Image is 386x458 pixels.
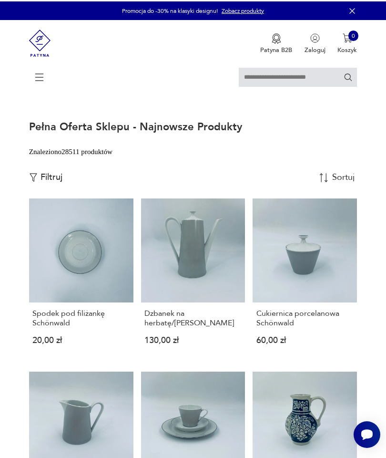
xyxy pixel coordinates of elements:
button: Filtruj [29,171,62,181]
h3: Cukiernica porcelanowa Schönwald [256,307,354,326]
img: Patyna - sklep z meblami i dekoracjami vintage [29,19,51,65]
p: Filtruj [41,171,62,181]
img: Ikona koszyka [343,32,352,42]
a: Spodek pod filiżankę SchönwaldSpodek pod filiżankę Schönwald20,00 zł [29,197,133,358]
p: Promocja do -30% na klasyki designu! [122,6,218,13]
button: Zaloguj [305,32,325,53]
div: 0 [348,29,359,40]
div: Sortuj według daty dodania [332,172,356,180]
a: Zobacz produkty [222,6,264,13]
iframe: Smartsupp widget button [354,420,380,447]
h1: Pełna oferta sklepu - najnowsze produkty [29,118,242,133]
img: Ikonka użytkownika [310,32,320,42]
p: Koszyk [337,44,357,53]
h3: Spodek pod filiżankę Schönwald [32,307,130,326]
a: Dzbanek na herbatę/kawę SchönwaldDzbanek na herbatę/[PERSON_NAME]130,00 zł [141,197,245,358]
p: Patyna B2B [260,44,292,53]
a: Ikona medaluPatyna B2B [260,32,292,53]
h3: Dzbanek na herbatę/[PERSON_NAME] [144,307,242,326]
p: 20,00 zł [32,336,130,343]
img: Ikonka filtrowania [29,172,38,180]
a: Cukiernica porcelanowa SchönwaldCukiernica porcelanowa Schönwald60,00 zł [253,197,357,358]
img: Sort Icon [319,172,328,181]
p: Zaloguj [305,44,325,53]
button: Szukaj [344,71,353,80]
button: 0Koszyk [337,32,357,53]
p: 130,00 zł [144,336,242,343]
button: Patyna B2B [260,32,292,53]
p: 60,00 zł [256,336,354,343]
div: Znaleziono 28511 produktów [29,145,112,156]
img: Ikona medalu [272,32,281,42]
